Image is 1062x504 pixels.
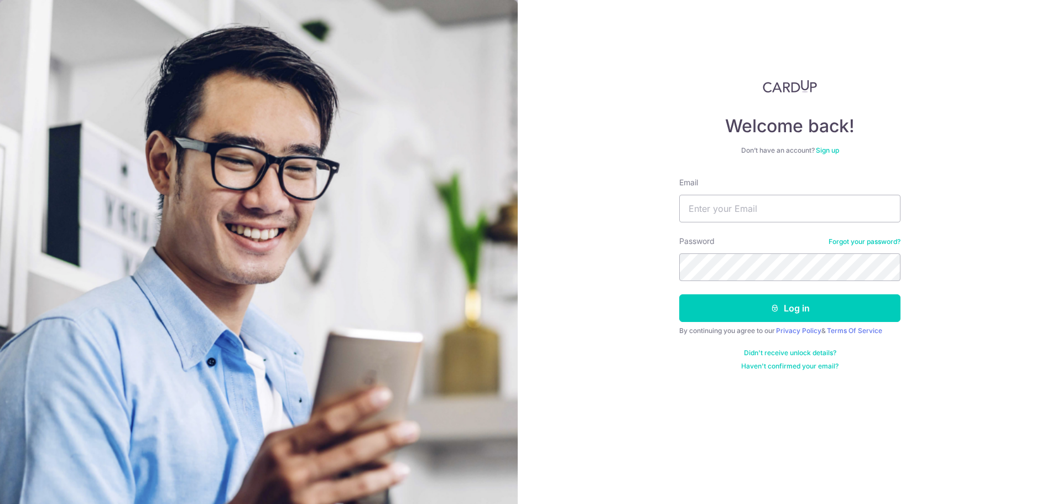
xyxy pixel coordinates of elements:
label: Password [679,236,715,247]
label: Email [679,177,698,188]
a: Privacy Policy [776,326,821,335]
a: Terms Of Service [827,326,882,335]
input: Enter your Email [679,195,900,222]
a: Forgot your password? [829,237,900,246]
a: Sign up [816,146,839,154]
div: Don’t have an account? [679,146,900,155]
a: Haven't confirmed your email? [741,362,839,371]
img: CardUp Logo [763,80,817,93]
a: Didn't receive unlock details? [744,349,836,357]
button: Log in [679,294,900,322]
div: By continuing you agree to our & [679,326,900,335]
h4: Welcome back! [679,115,900,137]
